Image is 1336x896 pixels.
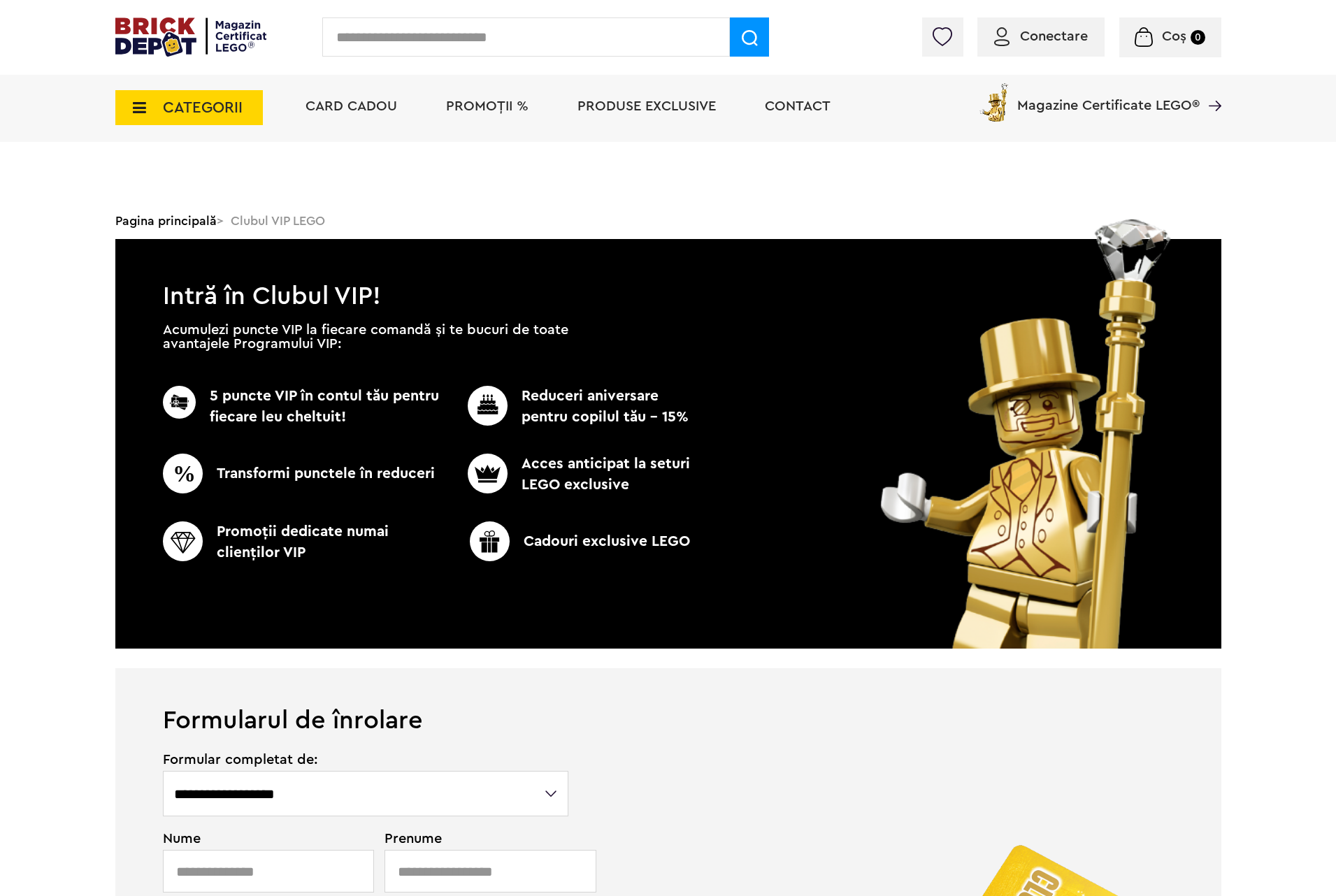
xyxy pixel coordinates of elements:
p: Acces anticipat la seturi LEGO exclusive [445,454,695,496]
img: CC_BD_Green_chek_mark [163,386,196,419]
p: Acumulezi puncte VIP la fiecare comandă și te bucuri de toate avantajele Programului VIP: [163,323,568,351]
h1: Formularul de înrolare [115,668,1221,733]
img: CC_BD_Green_chek_mark [468,454,508,493]
div: > Clubul VIP LEGO [115,203,1221,239]
span: Conectare [1020,29,1088,43]
span: Nume [163,832,367,846]
p: Promoţii dedicate numai clienţilor VIP [163,521,445,563]
p: Reduceri aniversare pentru copilul tău - 15% [445,386,695,428]
span: Prenume [385,832,570,846]
span: CATEGORII [163,100,243,115]
a: Pagina principală [115,215,217,227]
p: 5 puncte VIP în contul tău pentru fiecare leu cheltuit! [163,386,445,428]
a: PROMOȚII % [446,99,529,113]
span: Formular completat de: [163,753,570,767]
img: CC_BD_Green_chek_mark [163,521,203,561]
img: CC_BD_Green_chek_mark [470,521,510,561]
a: Contact [765,99,831,113]
a: Produse exclusive [577,99,716,113]
a: Card Cadou [306,99,397,113]
h1: Intră în Clubul VIP! [115,239,1221,303]
img: CC_BD_Green_chek_mark [163,454,203,493]
img: CC_BD_Green_chek_mark [468,386,508,426]
p: Transformi punctele în reduceri [163,454,445,493]
a: Conectare [994,29,1088,43]
a: Magazine Certificate LEGO® [1200,80,1221,94]
img: vip_page_image [861,219,1192,649]
span: Magazine Certificate LEGO® [1017,80,1200,113]
span: Coș [1162,29,1186,43]
small: 0 [1191,30,1205,45]
p: Cadouri exclusive LEGO [439,521,721,561]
